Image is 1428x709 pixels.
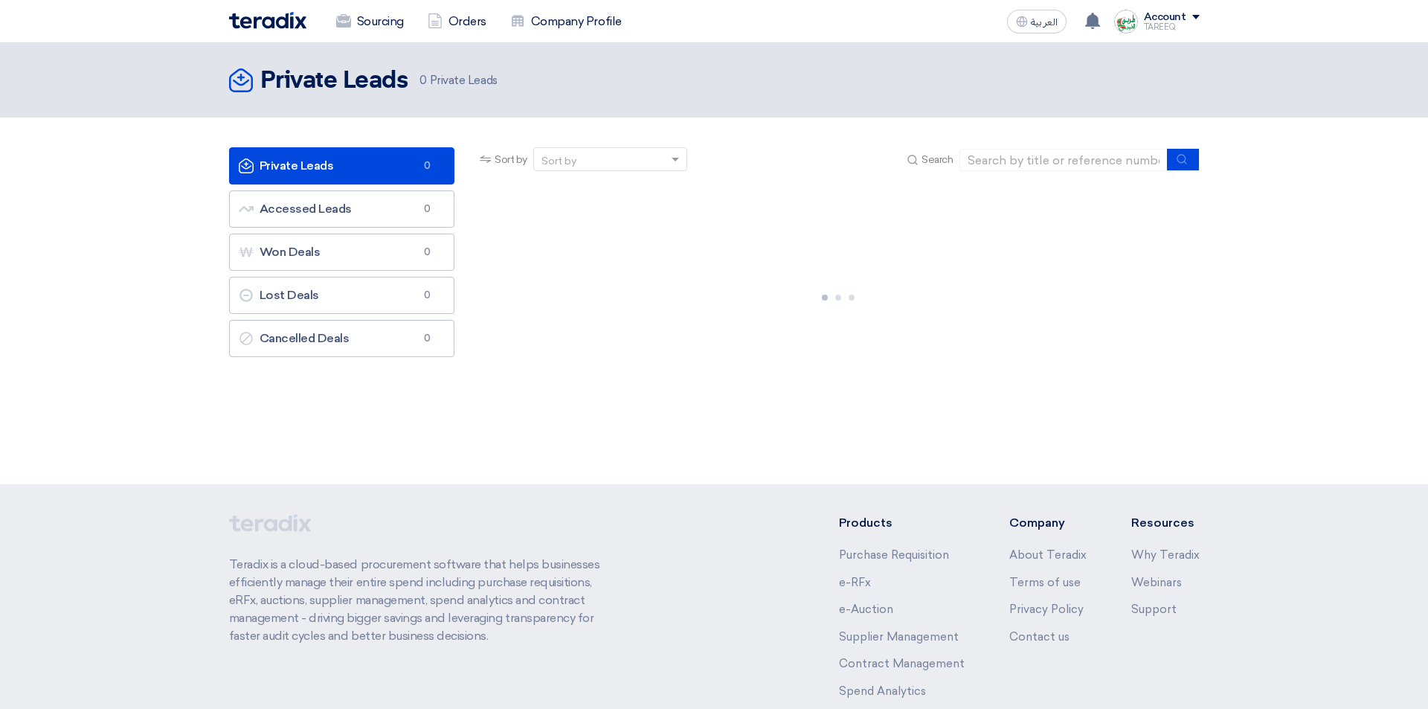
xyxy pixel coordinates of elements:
div: Account [1144,11,1186,24]
span: العربية [1031,17,1058,28]
a: Sourcing [324,5,416,38]
a: Private Leads0 [229,147,455,185]
a: Accessed Leads0 [229,190,455,228]
span: Sort by [495,152,527,167]
p: Teradix is a cloud-based procurement software that helps businesses efficiently manage their enti... [229,556,617,645]
li: Company [1009,514,1087,532]
a: Supplier Management [839,630,959,644]
input: Search by title or reference number [959,149,1168,171]
a: Won Deals0 [229,234,455,271]
a: Terms of use [1009,576,1081,589]
img: Screenshot___1727703618088.png [1114,10,1138,33]
a: About Teradix [1009,548,1087,562]
a: Purchase Requisition [839,548,949,562]
span: 0 [418,331,436,346]
a: Why Teradix [1131,548,1200,562]
span: Search [922,152,953,167]
a: e-Auction [839,603,893,616]
a: Contact us [1009,630,1070,644]
span: 0 [418,245,436,260]
a: Contract Management [839,657,965,670]
a: Lost Deals0 [229,277,455,314]
span: 0 [418,202,436,216]
span: 0 [419,74,427,87]
li: Products [839,514,965,532]
span: 0 [418,158,436,173]
span: 0 [418,288,436,303]
a: Cancelled Deals0 [229,320,455,357]
li: Resources [1131,514,1200,532]
div: TAREEQ [1144,23,1200,31]
a: e-RFx [839,576,871,589]
button: العربية [1007,10,1067,33]
a: Orders [416,5,498,38]
div: Sort by [541,153,576,169]
a: Webinars [1131,576,1182,589]
span: Private Leads [419,72,497,89]
h2: Private Leads [260,66,408,96]
a: Support [1131,603,1177,616]
a: Company Profile [498,5,634,38]
a: Privacy Policy [1009,603,1084,616]
a: Spend Analytics [839,684,926,698]
img: Teradix logo [229,12,306,29]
